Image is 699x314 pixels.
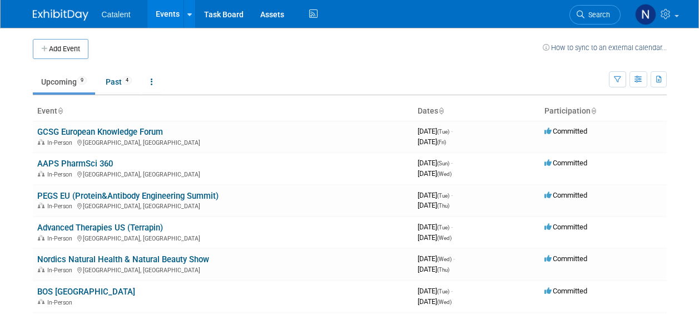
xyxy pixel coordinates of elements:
button: Add Event [33,39,88,59]
th: Event [33,102,413,121]
span: Committed [544,127,587,135]
span: (Tue) [437,193,449,199]
a: How to sync to an external calendar... [543,43,667,52]
span: (Sun) [437,160,449,166]
img: In-Person Event [38,235,44,241]
span: - [451,223,453,231]
a: Nordics Natural Health & Natural Beauty Show [37,254,209,264]
span: - [453,254,455,263]
span: (Wed) [437,235,452,241]
img: In-Person Event [38,203,44,208]
img: In-Person Event [38,299,44,305]
span: In-Person [47,171,76,178]
span: (Thu) [437,203,449,209]
span: [DATE] [418,265,449,273]
a: Sort by Participation Type [591,106,596,115]
span: [DATE] [418,297,452,306]
span: - [451,127,453,135]
span: [DATE] [418,287,453,295]
div: [GEOGRAPHIC_DATA], [GEOGRAPHIC_DATA] [37,138,409,146]
img: Nicole Bullock [635,4,656,25]
span: Committed [544,159,587,167]
span: (Wed) [437,299,452,305]
a: BOS [GEOGRAPHIC_DATA] [37,287,135,297]
span: (Tue) [437,288,449,295]
span: - [451,159,453,167]
th: Dates [413,102,540,121]
span: [DATE] [418,223,453,231]
span: Search [584,11,610,19]
span: [DATE] [418,169,452,178]
span: Committed [544,191,587,199]
div: [GEOGRAPHIC_DATA], [GEOGRAPHIC_DATA] [37,169,409,178]
div: [GEOGRAPHIC_DATA], [GEOGRAPHIC_DATA] [37,265,409,274]
a: Past4 [97,71,140,92]
span: 4 [122,76,132,85]
span: 9 [77,76,87,85]
span: (Tue) [437,129,449,135]
th: Participation [540,102,667,121]
span: In-Person [47,299,76,306]
span: - [451,191,453,199]
a: Sort by Start Date [438,106,444,115]
span: In-Person [47,203,76,210]
span: (Wed) [437,256,452,262]
span: (Fri) [437,139,446,145]
span: In-Person [47,235,76,242]
span: In-Person [47,139,76,146]
a: Advanced Therapies US (Terrapin) [37,223,163,233]
span: - [451,287,453,295]
a: Search [569,5,621,24]
span: [DATE] [418,159,453,167]
span: [DATE] [418,233,452,242]
img: In-Person Event [38,139,44,145]
span: Committed [544,287,587,295]
img: In-Person Event [38,267,44,272]
div: [GEOGRAPHIC_DATA], [GEOGRAPHIC_DATA] [37,233,409,242]
a: AAPS PharmSci 360 [37,159,113,169]
span: [DATE] [418,191,453,199]
a: PEGS EU (Protein&Antibody Engineering Summit) [37,191,219,201]
span: [DATE] [418,138,446,146]
span: (Thu) [437,267,449,273]
span: Committed [544,223,587,231]
a: Upcoming9 [33,71,95,92]
span: Catalent [102,10,131,19]
span: [DATE] [418,127,453,135]
span: [DATE] [418,254,455,263]
a: Sort by Event Name [57,106,63,115]
span: Committed [544,254,587,263]
div: [GEOGRAPHIC_DATA], [GEOGRAPHIC_DATA] [37,201,409,210]
span: [DATE] [418,201,449,209]
span: (Tue) [437,224,449,230]
a: GCSG European Knowledge Forum [37,127,163,137]
img: ExhibitDay [33,9,88,21]
span: In-Person [47,267,76,274]
span: (Wed) [437,171,452,177]
img: In-Person Event [38,171,44,176]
